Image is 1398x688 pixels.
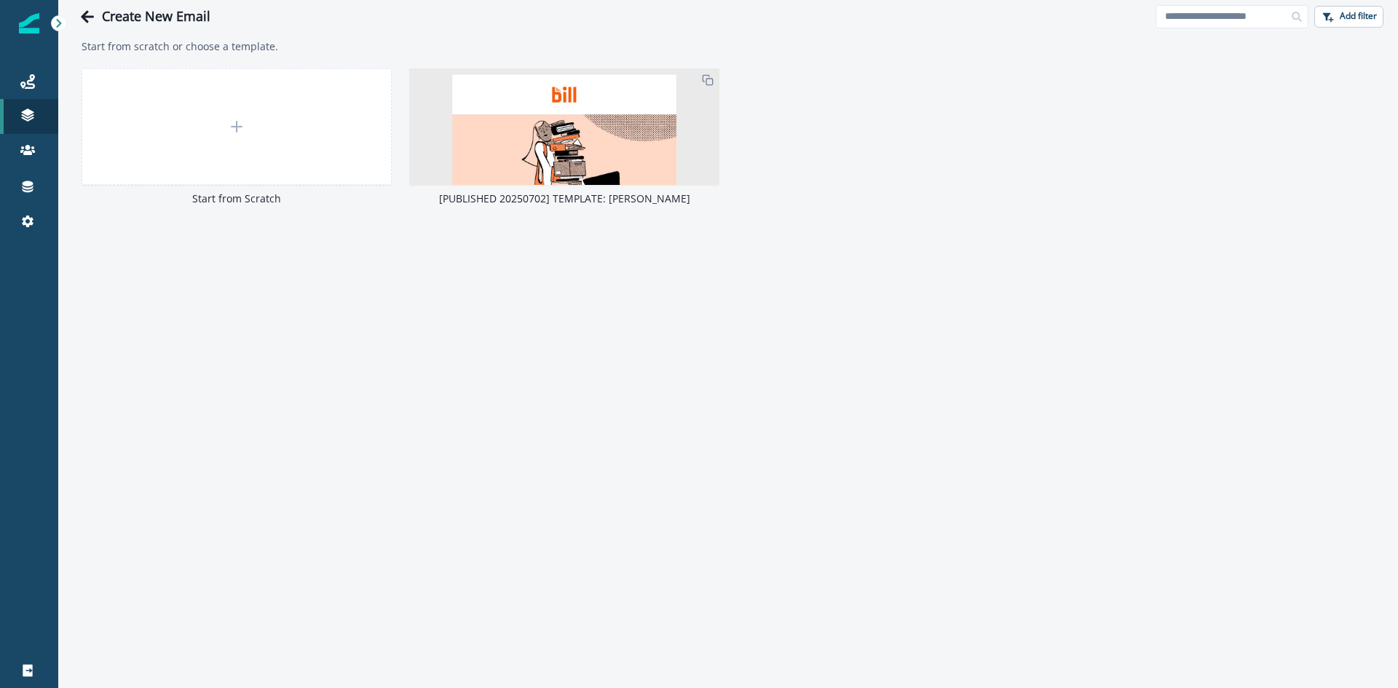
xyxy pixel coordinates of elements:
[102,9,210,25] h1: Create New Email
[19,13,39,33] img: Inflection
[82,191,392,206] p: Start from Scratch
[1340,11,1377,21] p: Add filter
[73,2,102,31] button: Go back
[409,191,719,206] p: [PUBLISHED 20250702] TEMPLATE: [PERSON_NAME]
[82,39,1375,54] p: Start from scratch or choose a template.
[1314,6,1383,28] button: Add filter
